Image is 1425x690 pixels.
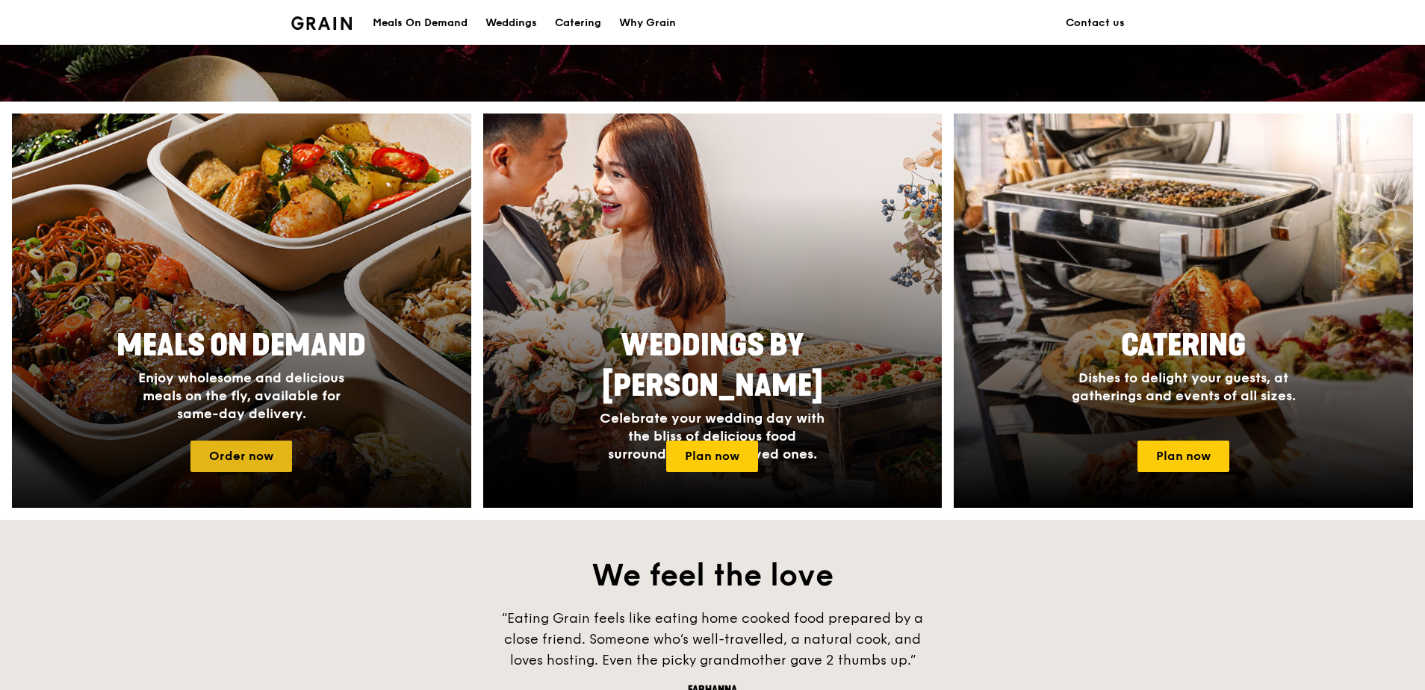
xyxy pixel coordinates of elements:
div: Why Grain [619,1,676,46]
div: Weddings [485,1,537,46]
a: Order now [190,441,292,472]
a: Weddings [476,1,546,46]
div: Meals On Demand [373,1,468,46]
span: Meals On Demand [117,328,366,364]
img: weddings-card.4f3003b8.jpg [483,114,943,508]
a: Why Grain [610,1,685,46]
span: Weddings by [PERSON_NAME] [602,328,823,404]
a: Weddings by [PERSON_NAME]Celebrate your wedding day with the bliss of delicious food surrounded b... [483,114,943,508]
span: Enjoy wholesome and delicious meals on the fly, available for same-day delivery. [138,370,344,422]
img: Grain [291,16,352,30]
a: Contact us [1057,1,1134,46]
span: Dishes to delight your guests, at gatherings and events of all sizes. [1072,370,1296,404]
span: Celebrate your wedding day with the bliss of delicious food surrounded by your loved ones. [600,410,825,462]
div: “Eating Grain feels like eating home cooked food prepared by a close friend. Someone who’s well-t... [488,608,937,671]
img: catering-card.e1cfaf3e.jpg [954,114,1413,508]
div: Catering [555,1,601,46]
a: Plan now [1137,441,1229,472]
a: Meals On DemandEnjoy wholesome and delicious meals on the fly, available for same-day delivery.Or... [12,114,471,508]
a: Catering [546,1,610,46]
a: CateringDishes to delight your guests, at gatherings and events of all sizes.Plan now [954,114,1413,508]
a: Plan now [666,441,758,472]
span: Catering [1121,328,1246,364]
